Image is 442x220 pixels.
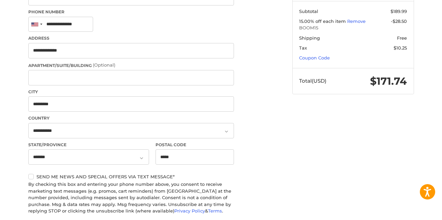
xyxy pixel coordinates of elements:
a: Terms [208,208,222,214]
span: -$28.50 [391,18,407,24]
label: Country [28,115,234,121]
label: Phone Number [28,9,234,15]
label: Send me news and special offers via text message* [28,174,234,179]
span: $10.25 [394,45,407,51]
span: Tax [299,45,307,51]
small: (Optional) [93,62,115,68]
div: By checking this box and entering your phone number above, you consent to receive marketing text ... [28,181,234,215]
a: Remove [347,18,366,24]
a: Privacy Policy [174,208,205,214]
span: Subtotal [299,9,318,14]
span: Shipping [299,35,320,41]
label: Apartment/Suite/Building [28,62,234,69]
label: Address [28,35,234,41]
iframe: Google Customer Reviews [386,202,442,220]
span: $171.74 [370,75,407,87]
span: Free [397,35,407,41]
div: United States: +1 [29,17,44,32]
span: BOOM15 [299,25,407,31]
span: $189.99 [391,9,407,14]
span: 15.00% off each item [299,18,347,24]
label: State/Province [28,142,149,148]
span: Total (USD) [299,78,326,84]
label: Postal Code [156,142,234,148]
a: Coupon Code [299,55,330,60]
label: City [28,89,234,95]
